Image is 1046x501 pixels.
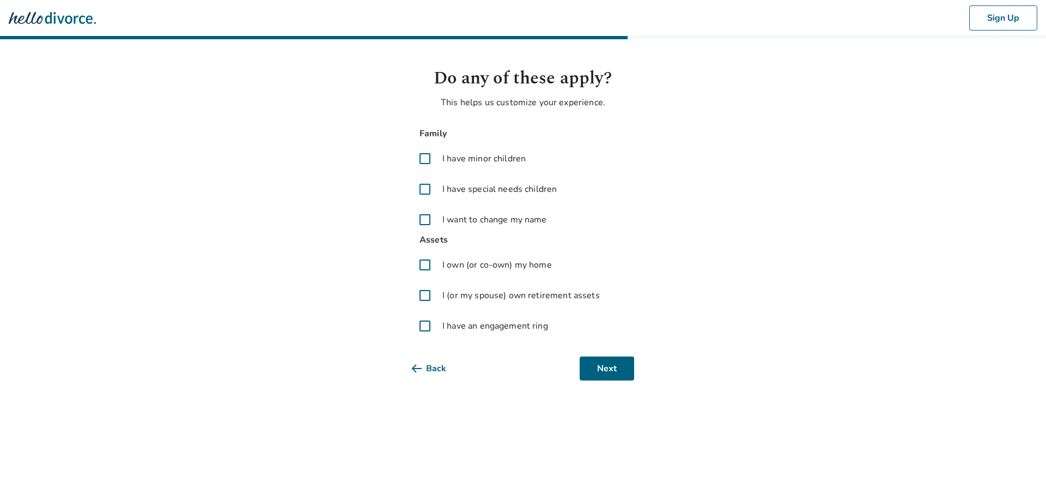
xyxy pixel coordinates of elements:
button: Next [580,357,634,381]
p: This helps us customize your experience. [412,96,634,109]
span: I own (or co-own) my home [442,258,552,271]
iframe: Chat Widget [992,449,1046,501]
span: Family [412,126,634,141]
span: I have minor children [442,152,526,165]
span: Assets [412,233,634,248]
span: I have an engagement ring [442,319,548,333]
span: I have special needs children [442,183,557,196]
button: Sign Up [969,5,1037,31]
h1: Do any of these apply? [412,65,634,92]
img: Hello Divorce Logo [9,7,96,29]
button: Back [412,357,464,381]
span: I (or my spouse) own retirement assets [442,289,600,302]
span: I want to change my name [442,213,547,226]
